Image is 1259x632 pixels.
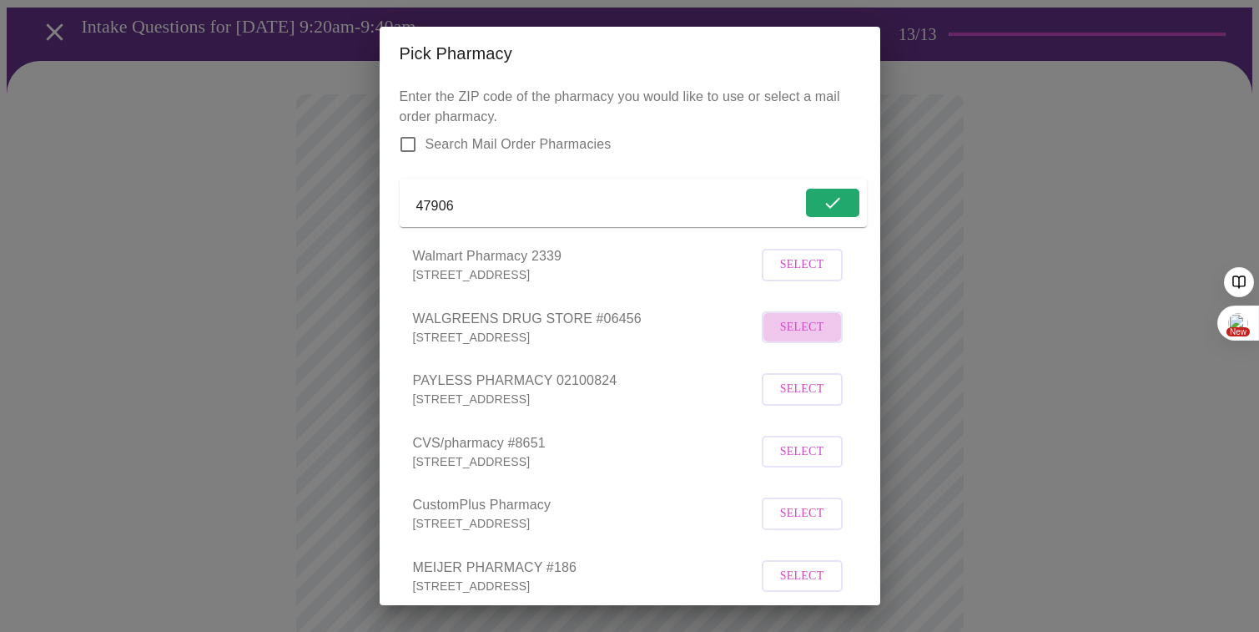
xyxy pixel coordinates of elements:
button: Select [762,560,843,593]
input: Send a message to your care team [416,193,802,220]
p: [STREET_ADDRESS] [413,453,758,470]
h2: Pick Pharmacy [400,40,860,67]
span: Walmart Pharmacy 2339 [413,246,758,266]
p: [STREET_ADDRESS] [413,578,758,594]
span: Select [780,442,824,463]
span: MEIJER PHARMACY #186 [413,558,758,578]
span: Search Mail Order Pharmacies [426,134,612,154]
p: [STREET_ADDRESS] [413,515,758,532]
span: PAYLESS PHARMACY 02100824 [413,371,758,391]
button: Select [762,498,843,530]
button: Select [762,436,843,468]
p: [STREET_ADDRESS] [413,329,758,346]
button: Select [762,373,843,406]
button: Select [762,249,843,281]
p: [STREET_ADDRESS] [413,266,758,283]
span: CustomPlus Pharmacy [413,495,758,515]
span: Select [780,317,824,338]
span: CVS/pharmacy #8651 [413,433,758,453]
p: [STREET_ADDRESS] [413,391,758,407]
span: Select [780,566,824,587]
span: Select [780,503,824,524]
span: Select [780,255,824,276]
span: WALGREENS DRUG STORE #06456 [413,309,758,329]
span: Select [780,379,824,400]
button: Select [762,311,843,344]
